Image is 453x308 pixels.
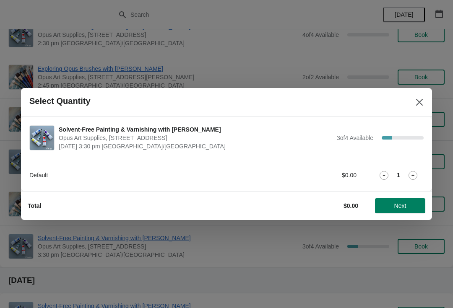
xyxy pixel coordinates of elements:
[59,142,333,150] span: [DATE] 3:30 pm [GEOGRAPHIC_DATA]/[GEOGRAPHIC_DATA]
[375,198,425,213] button: Next
[59,125,333,134] span: Solvent-Free Painting & Varnishing with [PERSON_NAME]
[28,202,41,209] strong: Total
[394,202,406,209] span: Next
[337,135,373,141] span: 3 of 4 Available
[397,171,400,179] strong: 1
[279,171,357,179] div: $0.00
[344,202,358,209] strong: $0.00
[59,134,333,142] span: Opus Art Supplies, [STREET_ADDRESS]
[29,96,91,106] h2: Select Quantity
[30,126,54,150] img: Solvent-Free Painting & Varnishing with Gamblin | Opus Art Supplies, 555 W Hastings St U1, Vancou...
[29,171,262,179] div: Default
[412,95,427,110] button: Close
